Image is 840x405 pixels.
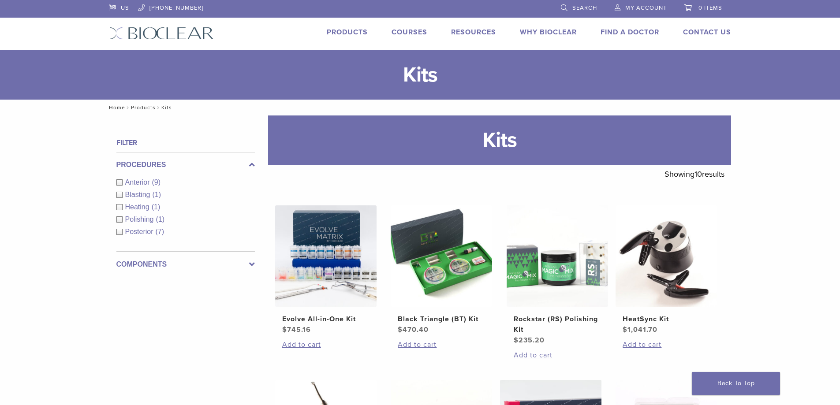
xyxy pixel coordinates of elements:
span: 10 [694,169,702,179]
a: Add to cart: “HeatSync Kit” [623,339,710,350]
span: (1) [152,191,161,198]
bdi: 1,041.70 [623,325,657,334]
h2: Rockstar (RS) Polishing Kit [514,314,601,335]
img: Black Triangle (BT) Kit [391,205,492,307]
span: 0 items [698,4,722,11]
label: Components [116,259,255,270]
span: Posterior [125,228,156,235]
span: (9) [152,178,161,186]
span: $ [514,336,519,345]
a: Add to cart: “Evolve All-in-One Kit” [282,339,370,350]
span: Heating [125,203,152,211]
a: Products [327,28,368,37]
img: Evolve All-in-One Kit [275,205,377,307]
span: Anterior [125,178,152,186]
h2: Evolve All-in-One Kit [282,314,370,324]
span: $ [398,325,403,334]
bdi: 235.20 [514,336,545,345]
a: Evolve All-in-One KitEvolve All-in-One Kit $745.16 [275,205,377,335]
a: Add to cart: “Black Triangle (BT) Kit” [398,339,485,350]
span: (1) [152,203,161,211]
span: Blasting [125,191,153,198]
h1: Kits [268,115,731,165]
bdi: 745.16 [282,325,311,334]
a: Home [106,104,125,111]
a: Find A Doctor [601,28,659,37]
a: Courses [392,28,427,37]
a: Add to cart: “Rockstar (RS) Polishing Kit” [514,350,601,360]
span: $ [282,325,287,334]
img: Rockstar (RS) Polishing Kit [507,205,608,307]
span: Search [572,4,597,11]
span: (1) [156,216,164,223]
bdi: 470.40 [398,325,429,334]
a: Contact Us [683,28,731,37]
h2: HeatSync Kit [623,314,710,324]
a: Why Bioclear [520,28,577,37]
span: Polishing [125,216,156,223]
span: $ [623,325,627,334]
h4: Filter [116,137,255,148]
label: Procedures [116,160,255,170]
span: My Account [625,4,667,11]
a: Rockstar (RS) Polishing KitRockstar (RS) Polishing Kit $235.20 [506,205,609,346]
a: Black Triangle (BT) KitBlack Triangle (BT) Kit $470.40 [390,205,493,335]
a: Products [131,104,156,111]
p: Showing results [665,165,724,183]
h2: Black Triangle (BT) Kit [398,314,485,324]
a: Back To Top [692,372,780,395]
span: / [125,105,131,110]
span: / [156,105,161,110]
img: Bioclear [109,27,214,40]
span: (7) [156,228,164,235]
nav: Kits [103,100,738,115]
a: HeatSync KitHeatSync Kit $1,041.70 [615,205,718,335]
img: HeatSync Kit [616,205,717,307]
a: Resources [451,28,496,37]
